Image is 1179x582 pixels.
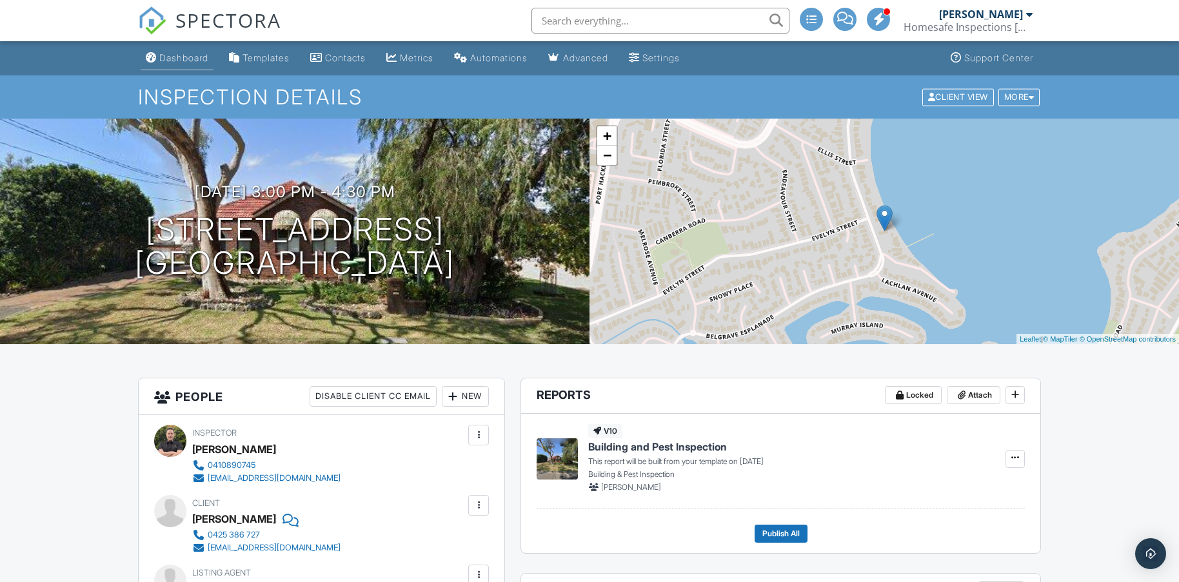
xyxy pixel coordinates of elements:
h3: People [139,378,504,415]
div: [PERSON_NAME] [192,440,276,459]
a: Settings [624,46,685,70]
div: [EMAIL_ADDRESS][DOMAIN_NAME] [208,473,341,483]
h3: [DATE] 3:00 pm - 4:30 pm [195,183,395,200]
div: Metrics [400,52,433,63]
a: Automations (Advanced) [449,46,533,70]
a: [EMAIL_ADDRESS][DOMAIN_NAME] [192,541,341,554]
span: Client [192,498,220,508]
a: SPECTORA [138,17,281,44]
a: Advanced [543,46,613,70]
a: © OpenStreetMap contributors [1080,335,1176,343]
div: 0425 386 727 [208,530,260,540]
div: Support Center [964,52,1033,63]
a: Leaflet [1020,335,1041,343]
div: Automations [470,52,528,63]
div: 0410890745 [208,460,255,470]
div: More [998,88,1040,106]
h1: [STREET_ADDRESS] [GEOGRAPHIC_DATA] [135,213,455,281]
div: Contacts [325,52,366,63]
div: New [442,386,489,407]
input: Search everything... [531,8,789,34]
span: SPECTORA [175,6,281,34]
a: [EMAIL_ADDRESS][DOMAIN_NAME] [192,472,341,485]
div: Disable Client CC Email [310,386,437,407]
a: 0410890745 [192,459,341,472]
div: Settings [642,52,680,63]
div: Dashboard [159,52,208,63]
a: Dashboard [141,46,213,70]
span: Listing Agent [192,568,251,577]
a: 0425 386 727 [192,529,341,541]
h1: Inspection Details [138,86,1041,108]
a: © MapTiler [1043,335,1078,343]
a: Contacts [305,46,371,70]
div: Homesafe Inspections Northern Beaches [904,21,1033,34]
a: Zoom in [597,126,617,146]
img: The Best Home Inspection Software - Spectora [138,6,166,35]
div: [PERSON_NAME] [192,509,276,529]
div: | [1016,334,1179,345]
span: Inspector [192,428,237,438]
div: Templates [243,52,290,63]
a: Metrics [381,46,439,70]
a: Support Center [946,46,1038,70]
div: [PERSON_NAME] [939,8,1023,21]
a: Zoom out [597,146,617,165]
a: Client View [921,92,997,101]
div: Advanced [563,52,608,63]
div: Open Intercom Messenger [1135,538,1166,569]
div: Client View [922,88,994,106]
a: Templates [224,46,295,70]
div: [EMAIL_ADDRESS][DOMAIN_NAME] [208,543,341,553]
